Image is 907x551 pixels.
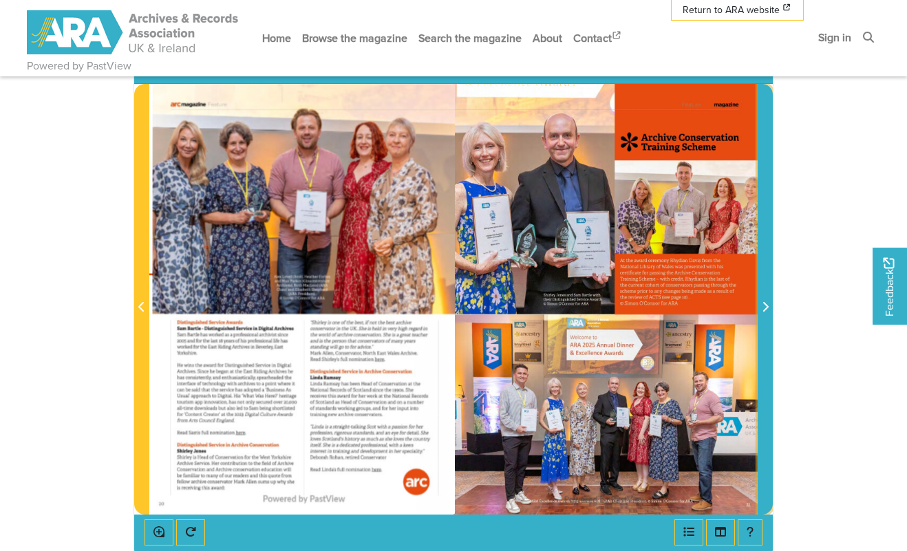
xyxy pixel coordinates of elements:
span: Return to ARA website [683,3,780,17]
a: About [527,20,568,56]
img: ARA - ARC Magazine | Powered by PastView [27,10,240,54]
a: Search the magazine [413,20,527,56]
a: Contact [568,20,628,56]
button: Rotate the book [176,519,205,545]
span: Feedback [881,258,897,316]
img: 2025 - September and October - page 19 [453,84,758,514]
a: Powered by PastView [27,58,131,74]
button: Help [738,519,762,545]
a: Would you like to provide feedback? [873,248,907,325]
button: Enable or disable loupe tool (Alt+L) [145,519,173,545]
a: Sign in [813,19,857,56]
a: Home [257,20,297,56]
a: ARA - ARC Magazine | Powered by PastView logo [27,3,240,63]
a: Browse the magazine [297,20,413,56]
button: Open metadata window [674,519,703,545]
button: Thumbnails [706,519,735,545]
button: Next Page [758,84,773,514]
button: Previous Page [134,84,149,514]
